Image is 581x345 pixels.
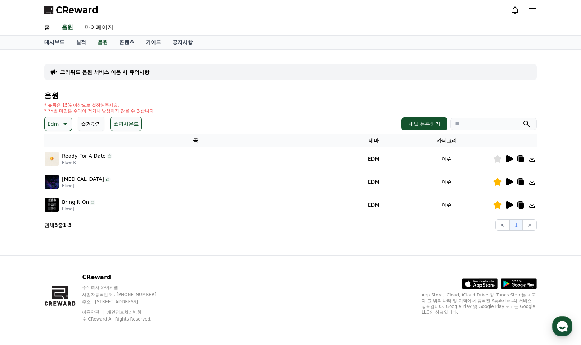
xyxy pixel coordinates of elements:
td: EDM [347,193,400,216]
strong: 3 [68,222,72,228]
a: 공지사항 [167,36,198,49]
th: 카테고리 [400,134,493,147]
p: Flow J [62,206,95,212]
p: * 35초 미만은 수익이 적거나 발생하지 않을 수 있습니다. [44,108,155,114]
td: 이슈 [400,193,493,216]
p: 사업자등록번호 : [PHONE_NUMBER] [82,292,170,297]
a: CReward [44,4,98,16]
p: © CReward All Rights Reserved. [82,316,170,322]
a: 음원 [95,36,111,49]
td: EDM [347,147,400,170]
a: 가이드 [140,36,167,49]
strong: 1 [63,222,67,228]
p: Ready For A Date [62,152,106,160]
p: 주소 : [STREET_ADDRESS] [82,299,170,305]
button: 쇼핑사운드 [110,117,142,131]
a: 실적 [70,36,92,49]
button: 채널 등록하기 [401,117,447,130]
p: CReward [82,273,170,282]
img: music [45,175,59,189]
span: CReward [56,4,98,16]
a: 콘텐츠 [113,36,140,49]
p: * 볼륨은 15% 이상으로 설정해주세요. [44,102,155,108]
td: EDM [347,170,400,193]
button: 즐겨찾기 [78,117,104,131]
button: Edm [44,117,72,131]
button: > [523,219,537,231]
a: 개인정보처리방침 [107,310,141,315]
td: 이슈 [400,147,493,170]
p: App Store, iCloud, iCloud Drive 및 iTunes Store는 미국과 그 밖의 나라 및 지역에서 등록된 Apple Inc.의 서비스 상표입니다. Goo... [422,292,537,315]
p: Flow J [62,183,111,189]
p: 전체 중 - [44,221,72,229]
button: < [495,219,509,231]
p: [MEDICAL_DATA] [62,175,104,183]
th: 곡 [44,134,347,147]
p: Bring It On [62,198,89,206]
a: 이용약관 [82,310,105,315]
img: music [45,152,59,166]
p: 주식회사 와이피랩 [82,284,170,290]
h4: 음원 [44,91,537,99]
td: 이슈 [400,170,493,193]
a: 대시보드 [39,36,70,49]
a: 음원 [60,20,75,35]
a: 크리워드 음원 서비스 이용 시 유의사항 [60,68,149,76]
strong: 3 [54,222,58,228]
p: Flow K [62,160,112,166]
a: 홈 [39,20,56,35]
p: Edm [48,119,59,129]
th: 테마 [347,134,400,147]
img: music [45,198,59,212]
button: 1 [509,219,522,231]
a: 마이페이지 [79,20,119,35]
